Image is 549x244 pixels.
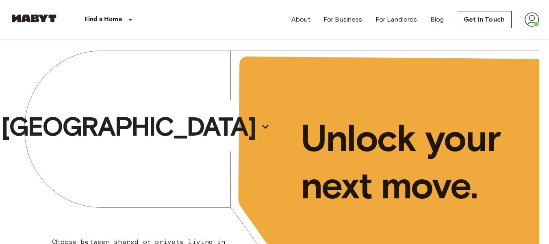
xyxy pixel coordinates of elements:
[1,110,256,143] p: [GEOGRAPHIC_DATA]
[457,11,512,28] a: Get in Touch
[85,15,122,24] p: Find a Home
[291,15,310,24] a: About
[430,15,444,24] a: Blog
[525,12,539,27] img: avatar
[375,15,417,24] a: For Landlords
[301,114,527,209] p: Unlock your next move.
[10,14,59,22] img: Habyt
[323,15,362,24] a: For Business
